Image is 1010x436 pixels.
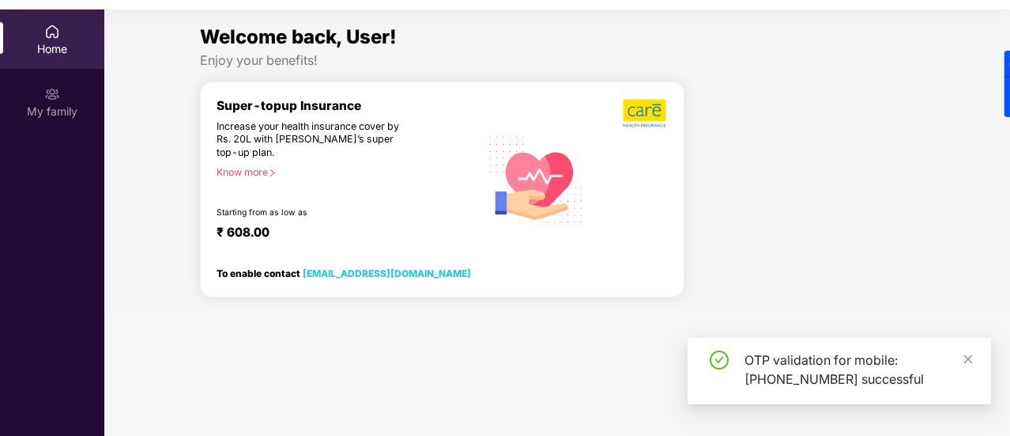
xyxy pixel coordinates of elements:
[268,169,277,177] span: right
[217,225,464,244] div: ₹ 608.00
[744,351,972,389] div: OTP validation for mobile: [PHONE_NUMBER] successful
[303,267,471,279] a: [EMAIL_ADDRESS][DOMAIN_NAME]
[480,121,593,236] img: svg+xml;base64,PHN2ZyB4bWxucz0iaHR0cDovL3d3dy53My5vcmcvMjAwMC9zdmciIHhtbG5zOnhsaW5rPSJodHRwOi8vd3...
[217,166,470,177] div: Know more
[217,207,413,218] div: Starting from as low as
[217,120,412,160] div: Increase your health insurance cover by Rs. 20L with [PERSON_NAME]’s super top-up plan.
[217,267,471,279] div: To enable contact
[217,98,480,113] div: Super-topup Insurance
[44,24,60,40] img: svg+xml;base64,PHN2ZyBpZD0iSG9tZSIgeG1sbnM9Imh0dHA6Ly93d3cudzMub3JnLzIwMDAvc3ZnIiB3aWR0aD0iMjAiIG...
[623,98,668,128] img: b5dec4f62d2307b9de63beb79f102df3.png
[200,52,914,69] div: Enjoy your benefits!
[963,354,974,365] span: close
[44,86,60,102] img: svg+xml;base64,PHN2ZyB3aWR0aD0iMjAiIGhlaWdodD0iMjAiIHZpZXdCb3g9IjAgMCAyMCAyMCIgZmlsbD0ibm9uZSIgeG...
[200,25,397,48] span: Welcome back, User!
[710,351,729,370] span: check-circle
